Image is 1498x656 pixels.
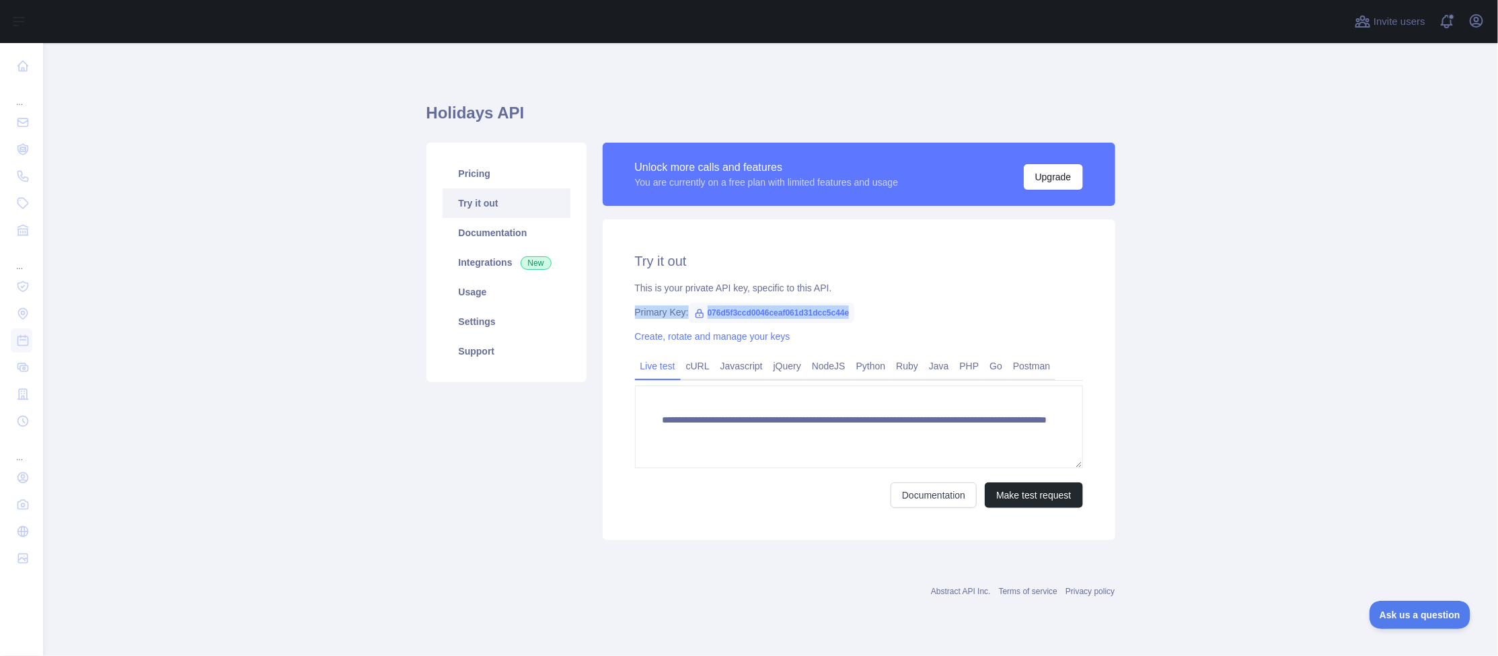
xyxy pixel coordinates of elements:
a: Try it out [443,188,570,218]
a: NodeJS [807,355,851,377]
div: Primary Key: [635,305,1083,319]
a: Javascript [715,355,768,377]
a: Live test [635,355,681,377]
a: Integrations New [443,248,570,277]
a: Python [851,355,891,377]
a: Privacy policy [1065,587,1115,596]
a: Abstract API Inc. [931,587,991,596]
button: Upgrade [1024,164,1083,190]
span: New [521,256,552,270]
a: Ruby [891,355,924,377]
a: Documentation [443,218,570,248]
a: Documentation [891,482,977,508]
a: Settings [443,307,570,336]
a: Pricing [443,159,570,188]
iframe: Toggle Customer Support [1370,601,1471,629]
a: PHP [954,355,985,377]
button: Make test request [985,482,1082,508]
a: jQuery [768,355,807,377]
a: Terms of service [999,587,1057,596]
a: cURL [681,355,715,377]
a: Go [984,355,1008,377]
span: Invite users [1374,14,1425,30]
div: This is your private API key, specific to this API. [635,281,1083,295]
div: ... [11,245,32,272]
div: You are currently on a free plan with limited features and usage [635,176,899,189]
span: 076d5f3ccd0046ceaf061d31dcc5c44e [689,303,855,323]
div: ... [11,436,32,463]
a: Usage [443,277,570,307]
a: Support [443,336,570,366]
h2: Try it out [635,252,1083,270]
button: Invite users [1352,11,1428,32]
a: Java [924,355,954,377]
a: Postman [1008,355,1055,377]
h1: Holidays API [426,102,1115,135]
div: ... [11,81,32,108]
div: Unlock more calls and features [635,159,899,176]
a: Create, rotate and manage your keys [635,331,790,342]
